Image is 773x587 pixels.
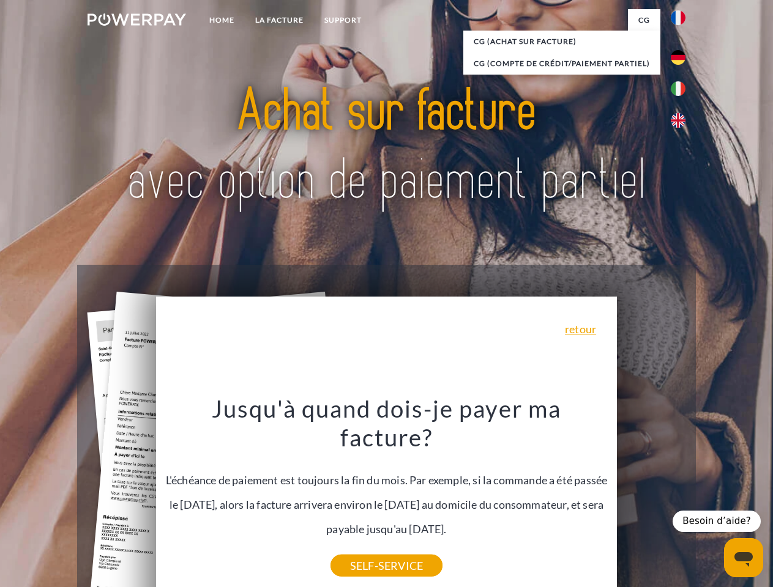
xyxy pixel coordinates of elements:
[163,394,610,566] div: L'échéance de paiement est toujours la fin du mois. Par exemple, si la commande a été passée le [...
[245,9,314,31] a: LA FACTURE
[330,555,443,577] a: SELF-SERVICE
[724,538,763,577] iframe: Bouton de lancement de la fenêtre de messagerie, conversation en cours
[671,113,685,128] img: en
[463,53,660,75] a: CG (Compte de crédit/paiement partiel)
[671,81,685,96] img: it
[117,59,656,234] img: title-powerpay_fr.svg
[671,10,685,25] img: fr
[628,9,660,31] a: CG
[199,9,245,31] a: Home
[463,31,660,53] a: CG (achat sur facture)
[88,13,186,26] img: logo-powerpay-white.svg
[163,394,610,452] h3: Jusqu'à quand dois-je payer ma facture?
[673,511,761,532] div: Besoin d’aide?
[314,9,372,31] a: Support
[671,50,685,65] img: de
[565,323,596,334] a: retour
